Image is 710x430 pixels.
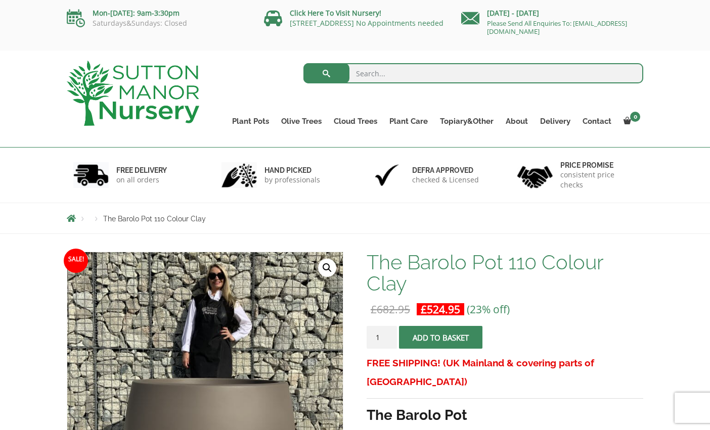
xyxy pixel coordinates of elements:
p: by professionals [264,175,320,185]
p: checked & Licensed [412,175,479,185]
a: Cloud Trees [328,114,383,128]
h6: hand picked [264,166,320,175]
a: [STREET_ADDRESS] No Appointments needed [290,18,443,28]
a: About [500,114,534,128]
span: £ [421,302,427,316]
span: 0 [630,112,640,122]
a: View full-screen image gallery [318,259,336,277]
a: Plant Care [383,114,434,128]
h3: FREE SHIPPING! (UK Mainland & covering parts of [GEOGRAPHIC_DATA]) [367,354,643,391]
span: (23% off) [467,302,510,316]
a: 0 [617,114,643,128]
h1: The Barolo Pot 110 Colour Clay [367,252,643,294]
h6: Defra approved [412,166,479,175]
input: Product quantity [367,326,397,349]
p: Saturdays&Sundays: Closed [67,19,249,27]
p: consistent price checks [560,170,637,190]
img: 3.jpg [369,162,405,188]
nav: Breadcrumbs [67,214,643,222]
bdi: 524.95 [421,302,460,316]
a: Olive Trees [275,114,328,128]
button: Add to basket [399,326,482,349]
span: Sale! [64,249,88,273]
bdi: 682.95 [371,302,410,316]
a: Plant Pots [226,114,275,128]
a: Please Send All Enquiries To: [EMAIL_ADDRESS][DOMAIN_NAME] [487,19,627,36]
a: Click Here To Visit Nursery! [290,8,381,18]
img: logo [67,61,199,126]
span: £ [371,302,377,316]
a: Delivery [534,114,576,128]
a: Topiary&Other [434,114,500,128]
p: [DATE] - [DATE] [461,7,643,19]
h6: FREE DELIVERY [116,166,167,175]
input: Search... [303,63,644,83]
strong: The Barolo Pot [367,407,467,423]
img: 2.jpg [221,162,257,188]
p: on all orders [116,175,167,185]
img: 4.jpg [517,160,553,190]
span: The Barolo Pot 110 Colour Clay [103,215,206,223]
img: 1.jpg [73,162,109,188]
h6: Price promise [560,161,637,170]
p: Mon-[DATE]: 9am-3:30pm [67,7,249,19]
a: Contact [576,114,617,128]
